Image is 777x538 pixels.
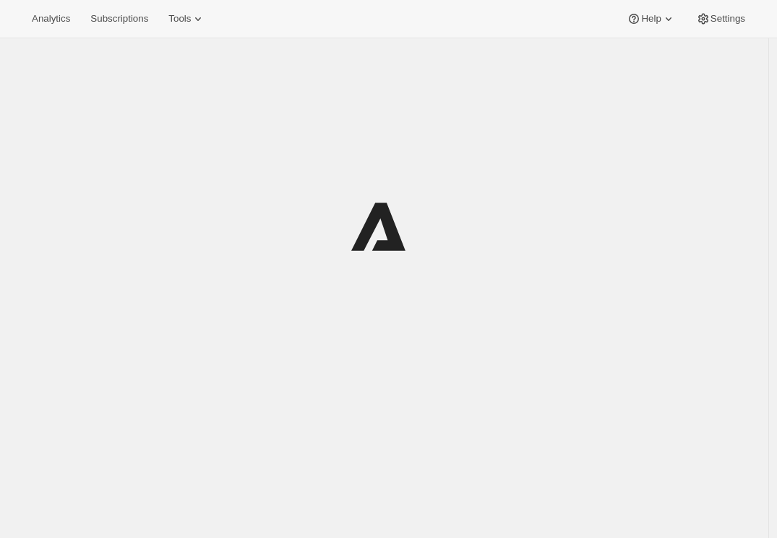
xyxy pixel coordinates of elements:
button: Tools [160,9,214,29]
button: Settings [687,9,754,29]
span: Tools [168,13,191,25]
button: Help [618,9,684,29]
span: Settings [711,13,745,25]
span: Subscriptions [90,13,148,25]
span: Help [641,13,661,25]
button: Subscriptions [82,9,157,29]
span: Analytics [32,13,70,25]
button: Analytics [23,9,79,29]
